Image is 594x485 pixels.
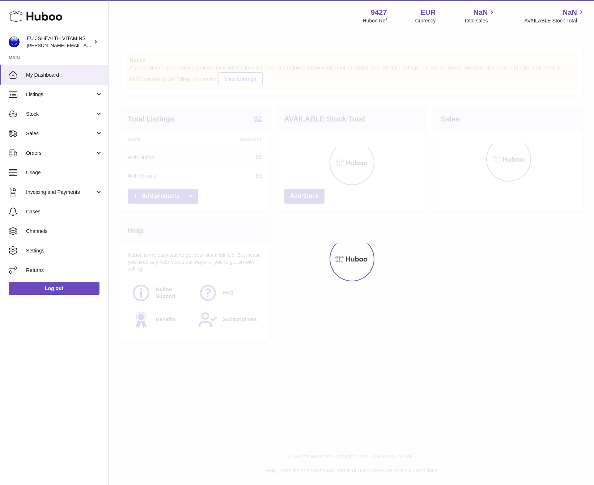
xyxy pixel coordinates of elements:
[26,247,103,254] span: Settings
[473,8,488,17] span: NaN
[9,282,99,295] a: Log out
[26,111,95,118] span: Stock
[26,130,95,137] span: Sales
[524,8,585,24] a: NaN AVAILABLE Stock Total
[420,8,436,17] strong: EUR
[26,72,103,78] span: My Dashboard
[464,8,496,24] a: NaN Total sales
[26,91,95,98] span: Listings
[415,17,436,24] div: Currency
[524,17,585,24] span: AVAILABLE Stock Total
[26,189,95,196] span: Invoicing and Payments
[26,228,103,235] span: Channels
[26,169,103,176] span: Usage
[26,208,103,215] span: Cases
[371,8,387,17] strong: 9427
[27,35,92,49] div: EU JSHEALTH VITAMINS
[27,42,145,48] span: [PERSON_NAME][EMAIL_ADDRESS][DOMAIN_NAME]
[563,8,577,17] span: NaN
[363,17,387,24] div: Huboo Ref
[9,37,20,47] img: laura@jessicasepel.com
[26,150,95,157] span: Orders
[26,267,103,274] span: Returns
[464,17,496,24] span: Total sales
